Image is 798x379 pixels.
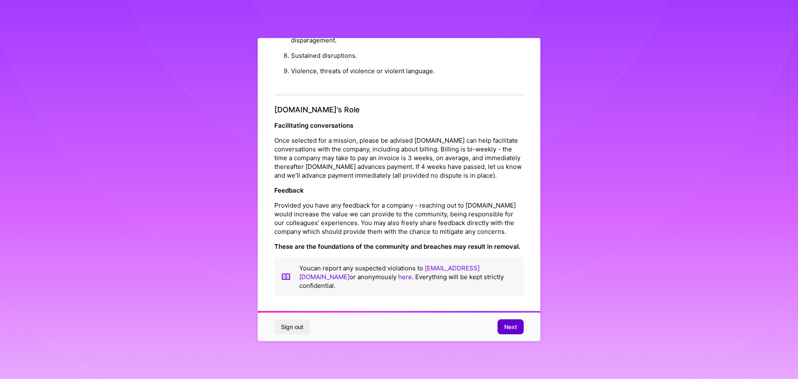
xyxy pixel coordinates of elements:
[274,242,520,250] strong: These are the foundations of the community and breaches may result in removal.
[299,263,517,290] p: You can report any suspected violations to or anonymously . Everything will be kept strictly conf...
[274,201,524,235] p: Provided you have any feedback for a company - reaching out to [DOMAIN_NAME] would increase the v...
[274,105,524,114] h4: [DOMAIN_NAME]’s Role
[498,320,524,334] button: Next
[281,323,303,331] span: Sign out
[299,264,480,280] a: [EMAIL_ADDRESS][DOMAIN_NAME]
[274,121,353,129] strong: Facilitating conversations
[281,263,291,290] img: book icon
[274,186,304,194] strong: Feedback
[274,136,524,179] p: Once selected for a mission, please be advised [DOMAIN_NAME] can help facilitate conversations wi...
[274,320,310,334] button: Sign out
[291,48,524,63] li: Sustained disruptions.
[398,272,412,280] a: here
[504,323,517,331] span: Next
[291,63,524,79] li: Violence, threats of violence or violent language.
